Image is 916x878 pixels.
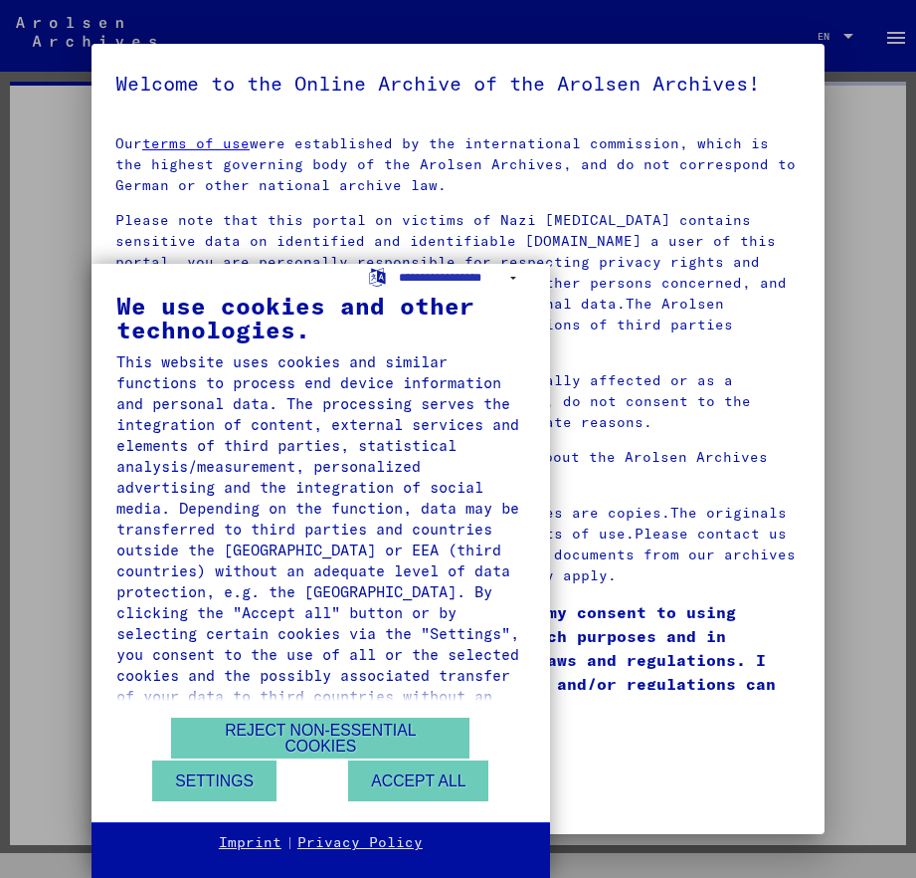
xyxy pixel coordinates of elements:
[152,761,276,801] button: Settings
[171,718,469,759] button: Reject non-essential cookies
[348,761,488,801] button: Accept all
[297,833,423,853] a: Privacy Policy
[116,351,525,728] div: This website uses cookies and similar functions to process end device information and personal da...
[116,294,525,341] div: We use cookies and other technologies.
[219,833,281,853] a: Imprint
